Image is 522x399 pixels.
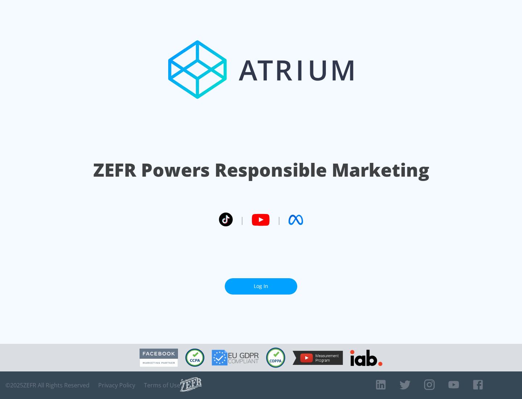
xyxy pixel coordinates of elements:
img: GDPR Compliant [212,350,259,366]
img: Facebook Marketing Partner [140,349,178,367]
span: | [277,214,281,225]
a: Terms of Use [144,382,180,389]
img: IAB [350,350,382,366]
a: Privacy Policy [98,382,135,389]
span: © 2025 ZEFR All Rights Reserved [5,382,90,389]
span: | [240,214,244,225]
img: YouTube Measurement Program [293,351,343,365]
img: CCPA Compliant [185,349,204,367]
img: COPPA Compliant [266,347,285,368]
a: Log In [225,278,297,295]
h1: ZEFR Powers Responsible Marketing [93,157,429,182]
